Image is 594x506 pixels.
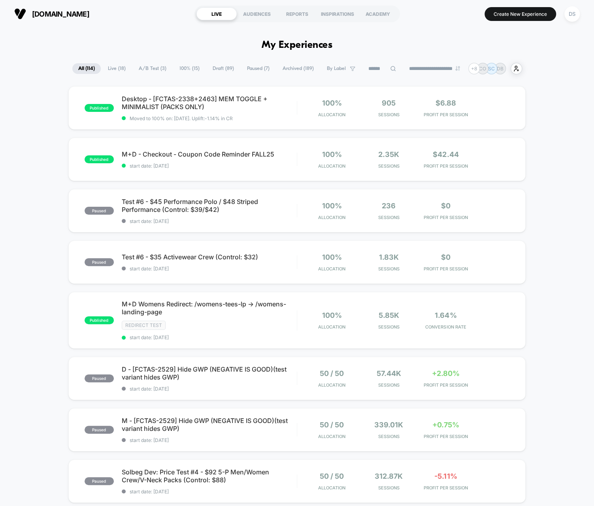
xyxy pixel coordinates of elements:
span: 2.35k [378,150,399,159]
span: start date: [DATE] [122,386,297,392]
h1: My Experiences [262,40,332,51]
span: Allocation [318,215,345,220]
span: 100% [322,202,341,210]
span: Allocation [318,266,345,272]
span: start date: [DATE] [122,218,297,224]
span: Allocation [318,485,345,491]
span: Sessions [362,324,415,330]
div: INSPIRATIONS [317,8,358,20]
img: end [455,66,460,71]
button: DS [562,6,582,22]
img: Visually logo [14,8,26,20]
span: $6.88 [436,99,456,107]
span: 50 / 50 [320,421,344,429]
span: Test #6 - $35 Activewear Crew (Control: $32) [122,253,297,261]
span: 5.85k [379,311,399,319]
span: Live ( 18 ) [102,63,132,74]
span: start date: [DATE] [122,489,297,495]
span: -5.11% [434,472,457,480]
span: [DOMAIN_NAME] [32,10,89,18]
span: PROFIT PER SESSION [419,163,472,169]
span: Sessions [362,215,415,220]
span: 1.64% [435,311,456,319]
span: $0 [441,253,451,261]
span: Sessions [362,163,415,169]
span: start date: [DATE] [122,334,297,340]
span: Test #6 - $45 Performance Polo / $48 Striped Performance (Control: $39/$42) [122,198,297,213]
span: 100% [322,253,341,261]
span: Moved to 100% on: [DATE] . Uplift: -1.14% in CR [130,115,233,121]
span: Sessions [362,485,415,491]
span: All ( 114 ) [72,63,101,74]
span: paused [85,374,114,382]
span: M - [FCTAS-2529] Hide GWP (NEGATIVE IS GOOD)(test variant hides GWP) [122,417,297,432]
div: LIVE [196,8,237,20]
span: Allocation [318,163,345,169]
span: 1.83k [379,253,399,261]
button: [DOMAIN_NAME] [12,8,92,20]
div: ACADEMY [358,8,398,20]
span: PROFIT PER SESSION [419,215,472,220]
span: By Label [327,66,346,72]
span: paused [85,258,114,266]
span: Sessions [362,112,415,117]
span: 50 / 50 [320,472,344,480]
span: Paused ( 7 ) [241,63,275,74]
span: published [85,104,114,112]
span: A/B Test ( 3 ) [133,63,172,74]
span: published [85,155,114,163]
span: 100% [322,99,341,107]
span: Allocation [318,324,345,330]
span: start date: [DATE] [122,437,297,443]
span: 905 [382,99,396,107]
span: 100% ( 15 ) [173,63,206,74]
span: paused [85,477,114,485]
span: Sessions [362,266,415,272]
span: Desktop - [FCTAS-2338+2463] MEM TOGGLE + MINIMALIST (PACKS ONLY) [122,95,297,111]
span: paused [85,207,114,215]
span: M+D - Checkout - Coupon Code Reminder FALL25 [122,150,297,158]
span: +2.80% [432,369,460,378]
span: 50 / 50 [320,369,344,378]
span: 100% [322,150,341,159]
span: published [85,316,114,324]
span: Draft ( 89 ) [207,63,240,74]
span: Sessions [362,434,415,439]
span: M+D Womens Redirect: /womens-tees-lp -> /womens-landing-page [122,300,297,316]
p: SC [488,66,495,72]
div: REPORTS [277,8,317,20]
span: PROFIT PER SESSION [419,266,472,272]
span: Solbeg Dev: Price Test #4 - $92 5-P Men/Women Crew/V-Neck Packs (Control: $88) [122,468,297,484]
span: 236 [382,202,396,210]
span: Archived ( 189 ) [277,63,320,74]
span: 57.44k [377,369,401,378]
span: +0.75% [432,421,459,429]
span: Allocation [318,382,345,388]
span: Sessions [362,382,415,388]
span: Allocation [318,434,345,439]
span: 100% [322,311,341,319]
p: CO [479,66,486,72]
span: start date: [DATE] [122,163,297,169]
div: + 8 [468,63,480,74]
span: $42.44 [433,150,458,159]
div: AUDIENCES [237,8,277,20]
span: 339.01k [374,421,403,429]
span: start date: [DATE] [122,266,297,272]
span: PROFIT PER SESSION [419,382,472,388]
span: 312.87k [375,472,403,480]
span: PROFIT PER SESSION [419,485,472,491]
span: CONVERSION RATE [419,324,472,330]
span: $0 [441,202,451,210]
span: Redirect Test [122,321,166,330]
button: Create New Experience [485,7,556,21]
span: PROFIT PER SESSION [419,434,472,439]
span: paused [85,426,114,434]
span: PROFIT PER SESSION [419,112,472,117]
span: Allocation [318,112,345,117]
p: DB [497,66,503,72]
div: DS [564,6,580,22]
span: D - [FCTAS-2529] Hide GWP (NEGATIVE IS GOOD)(test variant hides GWP) [122,365,297,381]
